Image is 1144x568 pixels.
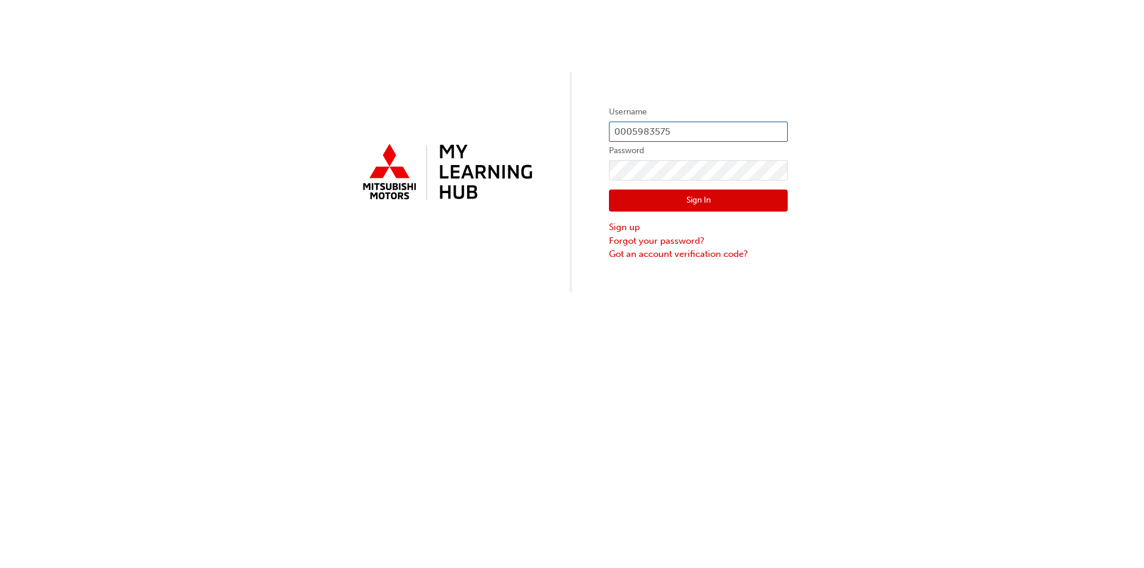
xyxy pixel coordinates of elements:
label: Password [609,144,788,158]
a: Got an account verification code? [609,247,788,261]
label: Username [609,105,788,119]
input: Username [609,122,788,142]
img: mmal [356,139,535,207]
a: Forgot your password? [609,234,788,248]
a: Sign up [609,221,788,234]
button: Sign In [609,190,788,212]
